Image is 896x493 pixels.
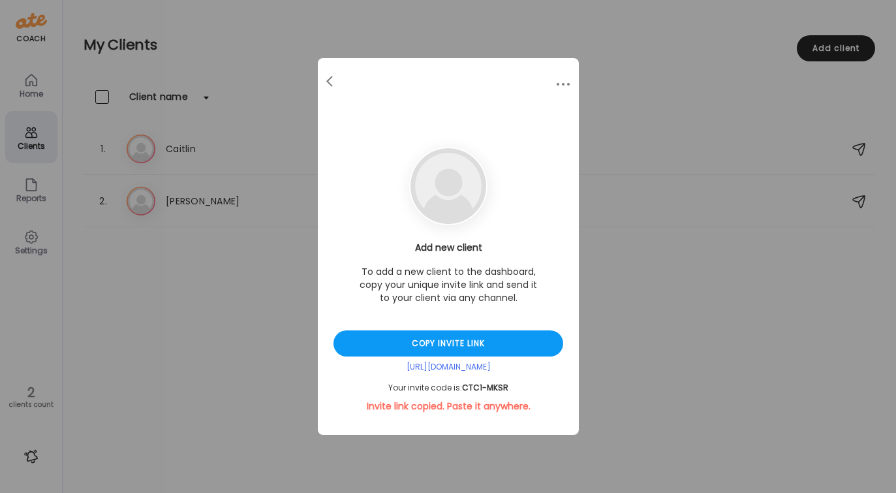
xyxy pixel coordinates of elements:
[357,265,540,304] p: To add a new client to the dashboard, copy your unique invite link and send it to your client via...
[333,330,563,357] div: Copy invite link
[333,383,563,393] div: Your invite code is:
[333,362,563,372] div: [URL][DOMAIN_NAME]
[410,148,486,224] img: bg-avatar-default.svg
[333,400,563,413] div: Invite link copied. Paste it anywhere.
[333,241,563,255] h3: Add new client
[462,382,508,393] span: CTC1-MKSR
